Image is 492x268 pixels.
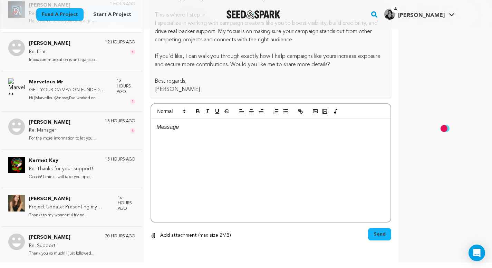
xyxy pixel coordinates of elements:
img: 6453dac23ed13684.jpg [384,9,395,20]
p: Thank you so much! I just followed... [29,250,94,258]
span: Send [374,231,386,238]
img: Seed&Spark Logo Dark Mode [226,10,281,19]
div: Open Intercom Messenger [469,245,485,261]
p: Kermet Key [29,157,93,165]
p: 12 hours ago [105,40,135,45]
p: Project Update: Presenting my studio logo & project updates! [29,203,111,212]
span: 4 [391,6,399,13]
p: Marvelous Mr [29,78,110,86]
p: I specialize in working with campaign creators like you to boost visibility, build credibility, a... [155,19,387,44]
p: Re: Thanks for your support! [29,165,93,173]
span: 1 [130,99,135,104]
p: [PERSON_NAME] [155,85,387,94]
p: Thanks to my wonderful friend [PERSON_NAME]... [29,212,111,219]
img: loading.svg [436,120,454,137]
p: GET YOUR CAMPAIGN FUNDED WITHOUT HIRING EXPERT [29,86,110,94]
a: Fund a project [36,8,84,21]
span: 1 [130,128,135,134]
a: Start a project [88,8,137,21]
p: Re: Support! [29,242,94,250]
p: [PERSON_NAME] [29,234,94,242]
span: 1 [130,49,135,55]
p: For the more information to let you... [29,135,96,143]
img: Sarah Joy Photo [8,118,25,135]
p: Best regards, [155,77,387,85]
p: Inbox communication is an organic o... [29,56,98,64]
p: 15 hours ago [105,118,135,124]
p: Add attachment (max size 2MB) [160,231,231,240]
p: 16 hours ago [118,195,136,212]
p: 15 hours ago [105,157,135,162]
p: [PERSON_NAME] [29,195,111,203]
p: [PERSON_NAME] [29,40,98,48]
p: Re: Film [29,48,98,56]
p: Ooooh! I think I will take you up o... [29,173,93,181]
img: Marvelous Mr Photo [8,78,25,95]
button: Send [368,228,391,240]
p: 20 hours ago [105,234,135,239]
p: [PERSON_NAME] [29,118,96,127]
p: Re: Manager [29,126,96,135]
a: Seed&Spark Homepage [226,10,281,19]
img: Kermet Key Photo [8,157,25,173]
img: Samuel Eric Photo [8,40,25,56]
div: Jamie A.'s Profile [384,9,445,20]
button: Add attachment (max size 2MB) [151,228,231,243]
p: 13 hours ago [117,78,136,95]
img: Mariana Hutchinson Photo [8,234,25,250]
p: Hi [Marvellous]&nbsp;I’ve worked on... [29,94,110,102]
a: Jamie A.'s Profile [383,7,456,20]
p: If you’d like, I can walk you through exactly how I help campaigns like yours increase exposure a... [155,52,387,69]
span: Jamie A.'s Profile [383,7,456,22]
img: Cerridwyn McCaffrey Photo [8,195,25,212]
span: [PERSON_NAME] [398,13,445,18]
